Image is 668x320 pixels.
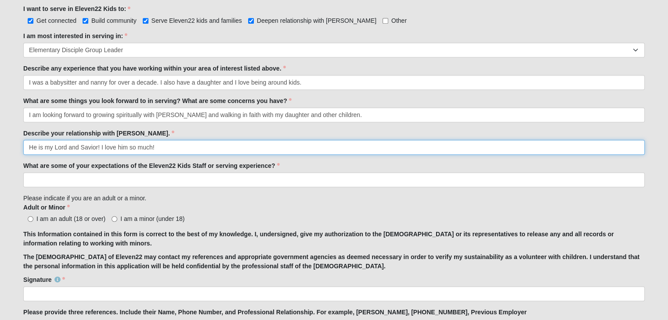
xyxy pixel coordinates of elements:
[23,161,279,170] label: What are some of your expectations of the Eleven22 Kids Staff or serving experience?
[28,216,33,222] input: I am an adult (18 or over)
[28,18,33,24] input: Get connected
[152,17,242,24] span: Serve Eleven22 kids and families
[248,18,254,24] input: Deepen relationship with [PERSON_NAME]
[23,275,65,284] label: Signature
[143,18,148,24] input: Serve Eleven22 kids and families
[23,203,70,212] label: Adult or Minor
[23,32,127,40] label: I am most interested in serving in:
[23,309,527,316] strong: Please provide three references. Include their Name, Phone Number, and Professional Relationship....
[36,215,105,222] span: I am an adult (18 or over)
[23,129,174,138] label: Describe your relationship with [PERSON_NAME].
[83,18,88,24] input: Build community
[112,216,117,222] input: I am a minor (under 18)
[36,17,76,24] span: Get connected
[391,17,407,24] span: Other
[23,253,639,270] strong: The [DEMOGRAPHIC_DATA] of Eleven22 may contact my references and appropriate government agencies ...
[23,64,285,73] label: Describe any experience that you have working within your area of interest listed above.
[120,215,184,222] span: I am a minor (under 18)
[257,17,376,24] span: Deepen relationship with [PERSON_NAME]
[91,17,137,24] span: Build community
[23,231,614,247] strong: This Information contained in this form is correct to the best of my knowledge. I, undersigned, g...
[383,18,388,24] input: Other
[23,4,130,13] label: I want to serve in Eleven22 Kids to:
[23,96,292,105] label: What are some things you look forward to in serving? What are some concerns you have?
